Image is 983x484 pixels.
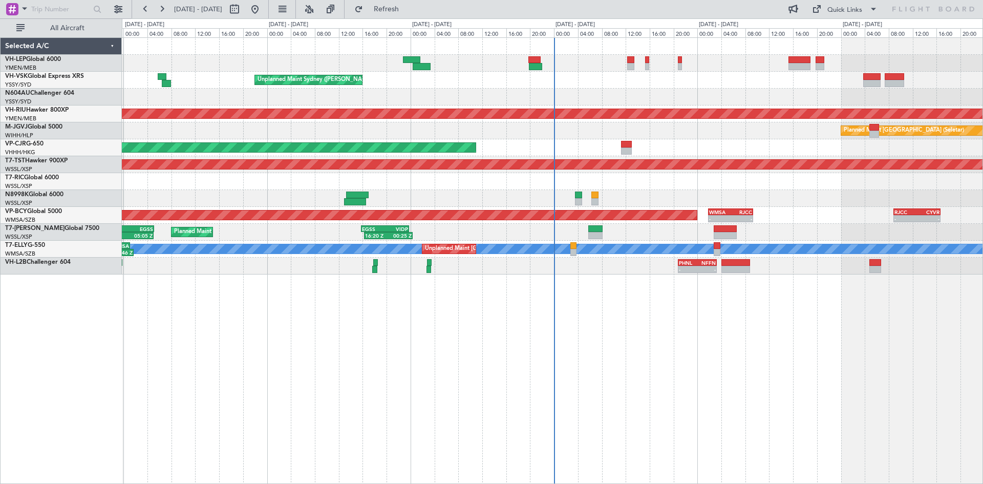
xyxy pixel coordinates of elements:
div: [DATE] - [DATE] [125,20,164,29]
div: [DATE] - [DATE] [699,20,738,29]
div: 00:00 [267,28,291,37]
a: YSSY/SYD [5,81,31,89]
div: RJCC [731,209,752,215]
span: N8998K [5,192,29,198]
span: T7-TST [5,158,25,164]
span: VP-CJR [5,141,26,147]
a: WIHH/HLP [5,132,33,139]
div: 16:00 [506,28,530,37]
div: 04:00 [721,28,745,37]
a: VHHH/HKG [5,149,35,156]
div: EGSS [123,226,153,232]
span: [DATE] - [DATE] [174,5,222,14]
div: 12:00 [339,28,363,37]
div: 16:00 [936,28,960,37]
a: VH-L2BChallenger 604 [5,259,71,265]
div: - [731,216,752,222]
div: 08:00 [172,28,196,37]
div: 16:00 [362,28,387,37]
a: T7-[PERSON_NAME]Global 7500 [5,225,99,232]
a: N604AUChallenger 604 [5,90,74,96]
div: 08:00 [889,28,913,37]
a: T7-RICGlobal 6000 [5,175,59,181]
span: All Aircraft [27,25,108,32]
div: 20:00 [817,28,841,37]
div: WMSA [709,209,731,215]
span: VH-LEP [5,56,26,62]
div: VIDP [385,226,408,232]
div: 12:00 [626,28,650,37]
button: Quick Links [807,1,883,17]
a: N8998KGlobal 6000 [5,192,63,198]
a: VH-RIUHawker 800XP [5,107,69,113]
div: 08:00 [745,28,770,37]
div: Planned Maint [GEOGRAPHIC_DATA] ([GEOGRAPHIC_DATA]) [174,224,335,240]
a: WSSL/XSP [5,182,32,190]
span: N604AU [5,90,30,96]
a: T7-TSTHawker 900XP [5,158,68,164]
div: 20:00 [674,28,698,37]
div: NFFN [697,260,716,266]
div: 00:25 Z [389,233,412,239]
div: 00:00 [554,28,578,37]
a: VH-VSKGlobal Express XRS [5,73,84,79]
div: 16:00 [793,28,817,37]
div: 00:00 [123,28,147,37]
span: VH-RIU [5,107,26,113]
div: 12:00 [195,28,219,37]
div: Unplanned Maint Sydney ([PERSON_NAME] Intl) [258,72,383,88]
div: 16:20 Z [365,233,388,239]
span: VH-VSK [5,73,28,79]
a: WSSL/XSP [5,199,32,207]
div: 20:00 [387,28,411,37]
a: VP-BCYGlobal 5000 [5,208,62,215]
a: WSSL/XSP [5,165,32,173]
div: 04:00 [578,28,602,37]
div: 12:00 [482,28,506,37]
a: YSSY/SYD [5,98,31,106]
span: T7-ELLY [5,242,28,248]
div: 00:00 [411,28,435,37]
div: - [894,216,917,222]
a: VP-CJRG-650 [5,141,44,147]
div: 04:00 [291,28,315,37]
div: CYVR [917,209,939,215]
div: - [917,216,939,222]
div: RJCC [894,209,917,215]
div: 04:00 [865,28,889,37]
input: Trip Number [31,2,90,17]
div: 08:00 [602,28,626,37]
span: T7-[PERSON_NAME] [5,225,65,232]
div: EGSS [362,226,385,232]
div: 00:00 [841,28,865,37]
a: WMSA/SZB [5,216,35,224]
a: YMEN/MEB [5,115,36,122]
a: WMSA/SZB [5,250,35,258]
div: [DATE] - [DATE] [269,20,308,29]
div: 04:00 [435,28,459,37]
div: [DATE] - [DATE] [555,20,595,29]
div: 05:05 Z [123,233,153,239]
div: - [697,266,716,272]
div: [DATE] - [DATE] [843,20,882,29]
span: M-JGVJ [5,124,28,130]
button: Refresh [350,1,411,17]
div: 20:00 [530,28,554,37]
div: - [679,266,697,272]
div: 12:00 [913,28,937,37]
div: 12:00 [769,28,793,37]
div: 16:00 [219,28,243,37]
a: YMEN/MEB [5,64,36,72]
span: VH-L2B [5,259,27,265]
span: VP-BCY [5,208,27,215]
span: Refresh [365,6,408,13]
div: 08:00 [315,28,339,37]
a: T7-ELLYG-550 [5,242,45,248]
div: 16:00 [650,28,674,37]
div: PHNL [679,260,697,266]
div: - [709,216,731,222]
a: VH-LEPGlobal 6000 [5,56,61,62]
div: Planned Maint [GEOGRAPHIC_DATA] (Seletar) [844,123,964,138]
div: 08:00 [458,28,482,37]
div: 20:00 [243,28,267,37]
